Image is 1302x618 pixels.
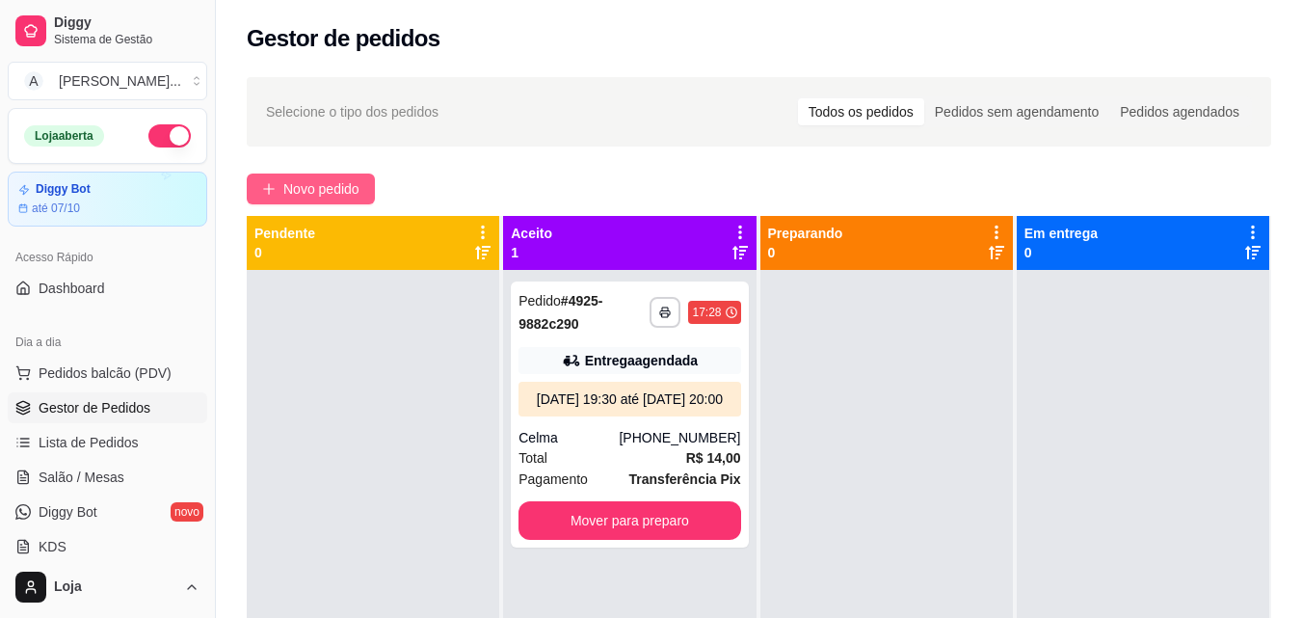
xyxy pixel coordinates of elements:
span: plus [262,182,276,196]
button: Alterar Status [148,124,191,148]
a: Salão / Mesas [8,462,207,493]
p: 0 [768,243,843,262]
span: Pagamento [518,469,588,490]
article: até 07/10 [32,201,80,216]
a: Dashboard [8,273,207,304]
div: Todos os pedidos [798,98,924,125]
a: Gestor de Pedidos [8,392,207,423]
article: Diggy Bot [36,182,91,197]
h2: Gestor de pedidos [247,23,440,54]
button: Select a team [8,62,207,100]
strong: # 4925-9882c290 [518,293,602,332]
span: Diggy Bot [39,502,97,522]
div: [PHONE_NUMBER] [619,428,740,447]
span: Salão / Mesas [39,468,124,487]
span: Loja [54,578,176,596]
p: Pendente [254,224,315,243]
div: 17:28 [692,305,721,320]
button: Mover para preparo [518,501,740,540]
div: Celma [518,428,619,447]
span: Sistema de Gestão [54,32,199,47]
a: Diggy Botnovo [8,497,207,527]
span: Dashboard [39,279,105,298]
a: KDS [8,531,207,562]
p: 1 [511,243,552,262]
span: Diggy [54,14,199,32]
span: A [24,71,43,91]
button: Pedidos balcão (PDV) [8,358,207,389]
div: Dia a dia [8,327,207,358]
a: DiggySistema de Gestão [8,8,207,54]
span: KDS [39,537,66,556]
span: Lista de Pedidos [39,433,139,452]
div: [DATE] 19:30 até [DATE] 20:00 [526,390,732,409]
button: Novo pedido [247,174,375,204]
p: Preparando [768,224,843,243]
div: [PERSON_NAME] ... [59,71,181,91]
span: Novo pedido [283,178,359,200]
a: Lista de Pedidos [8,427,207,458]
div: Pedidos agendados [1109,98,1250,125]
span: Pedido [518,293,561,309]
div: Acesso Rápido [8,242,207,273]
div: Loja aberta [24,125,104,147]
p: 0 [254,243,315,262]
span: Pedidos balcão (PDV) [39,363,172,383]
div: Entrega agendada [585,351,698,370]
p: 0 [1024,243,1098,262]
span: Selecione o tipo dos pedidos [266,101,438,122]
strong: Transferência Pix [629,471,741,487]
button: Loja [8,564,207,610]
span: Gestor de Pedidos [39,398,150,417]
div: Pedidos sem agendamento [924,98,1109,125]
strong: R$ 14,00 [686,450,741,466]
a: Diggy Botaté 07/10 [8,172,207,227]
p: Aceito [511,224,552,243]
p: Em entrega [1024,224,1098,243]
span: Total [518,447,547,469]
